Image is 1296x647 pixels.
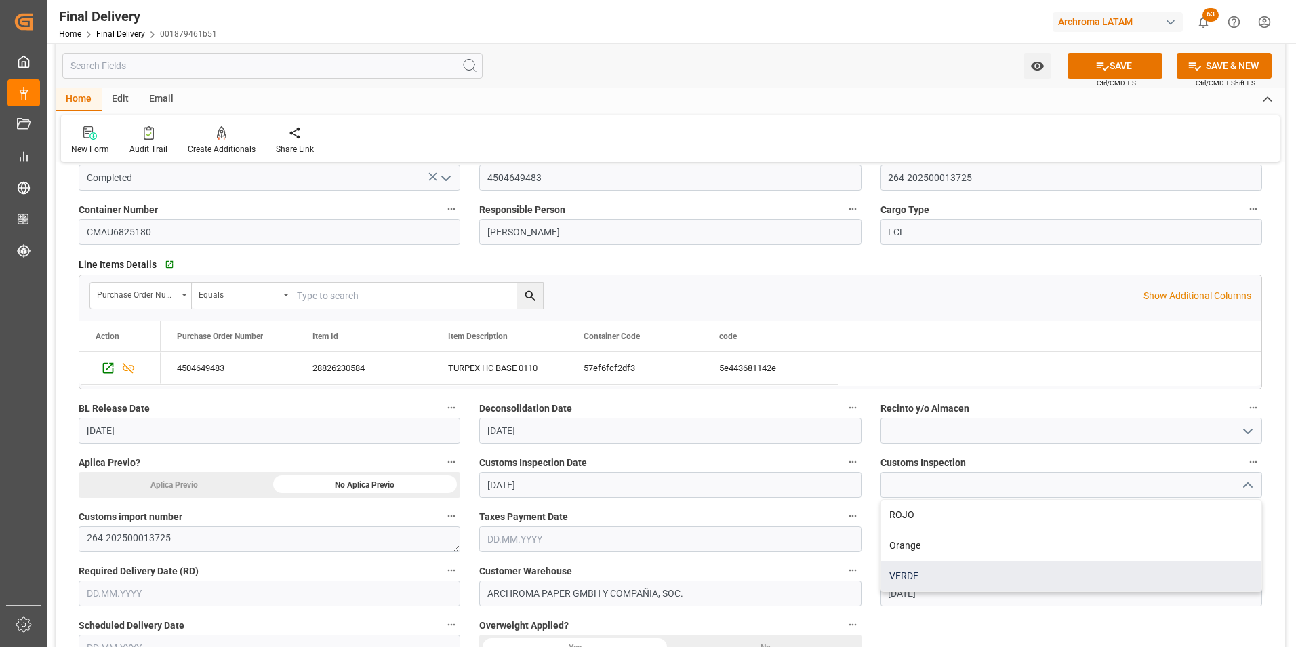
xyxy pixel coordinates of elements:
span: Overweight Applied? [479,619,569,633]
input: DD.MM.YYYY [79,418,460,444]
textarea: 264-202500013725 [79,526,460,552]
button: Help Center [1219,7,1249,37]
button: open menu [90,283,192,309]
span: Container Number [79,203,158,217]
div: Purchase Order Number [97,286,177,301]
button: show 63 new notifications [1188,7,1219,37]
input: DD.MM.YYYY [880,581,1262,606]
span: Taxes Payment Date [479,510,568,524]
button: open menu [1024,53,1051,79]
span: Ctrl/CMD + Shift + S [1196,78,1255,88]
button: search button [517,283,543,309]
span: Item Id [312,332,338,341]
button: Scheduled Delivery Date [443,616,460,633]
div: Aplica Previo [79,472,270,498]
div: Equals [199,286,279,301]
div: Share Link [276,143,314,155]
input: Search Fields [62,53,483,79]
button: open menu [192,283,293,309]
div: Home [56,88,102,111]
div: Create Additionals [188,143,256,155]
div: 28826230584 [296,352,432,384]
span: Aplica Previo? [79,456,140,470]
input: DD.MM.YYYY [479,472,861,498]
div: VERDE [881,561,1261,591]
div: 57ef6fcf2df3 [567,352,703,384]
div: Archroma LATAM [1053,12,1183,32]
span: Purchase Order Number [177,332,263,341]
a: Final Delivery [96,29,145,39]
span: Customs Inspection Date [479,456,587,470]
div: Press SPACE to select this row. [79,352,161,385]
input: DD.MM.YYYY [479,418,861,444]
button: Overweight Applied? [844,616,862,633]
div: 4504649483 [161,352,296,384]
input: Type to search [293,283,543,309]
div: 5e443681142e [703,352,838,384]
button: Cargo Type [1244,200,1262,218]
span: Responsible Person [479,203,565,217]
button: Customs Inspection [1244,453,1262,471]
span: Customs Inspection [880,456,966,470]
button: close menu [1236,475,1257,496]
span: Scheduled Delivery Date [79,619,184,633]
span: BL Release Date [79,401,150,416]
span: Container Code [584,332,640,341]
div: Press SPACE to select this row. [161,352,838,385]
div: Final Delivery [59,6,217,26]
div: No Aplica Previo [270,472,461,498]
a: Home [59,29,81,39]
span: Ctrl/CMD + S [1097,78,1136,88]
button: BL Release Date [443,399,460,416]
span: Cargo Type [880,203,929,217]
div: Action [96,332,119,341]
button: open menu [435,168,455,189]
span: Recinto y/o Almacen [880,401,969,416]
button: Recinto y/o Almacen [1244,399,1262,416]
span: Item Description [448,332,508,341]
button: Deconsolidation Date [844,399,862,416]
button: Container Number [443,200,460,218]
button: SAVE & NEW [1177,53,1272,79]
div: ROJO [881,500,1261,530]
button: Customs Inspection Date [844,453,862,471]
button: Taxes Payment Date [844,507,862,525]
button: Customer Warehouse [844,562,862,579]
span: Customer Warehouse [479,564,572,579]
div: Edit [102,88,139,111]
div: Email [139,88,184,111]
span: Required Delivery Date (RD) [79,564,199,579]
button: Responsible Person [844,200,862,218]
input: DD.MM.YYYY [79,581,460,606]
button: open menu [1236,420,1257,442]
span: Deconsolidation Date [479,401,572,416]
span: Customs import number [79,510,182,524]
button: Required Delivery Date (RD) [443,562,460,579]
input: DD.MM.YYYY [479,526,861,552]
span: 63 [1202,8,1219,22]
div: Audit Trail [129,143,167,155]
span: Line Items Details [79,258,157,272]
button: Customs import number [443,507,460,525]
button: Archroma LATAM [1053,9,1188,35]
div: TURPEX HC BASE 0110 [432,352,567,384]
button: Aplica Previo? [443,453,460,471]
button: SAVE [1068,53,1162,79]
span: code [719,332,737,341]
div: New Form [71,143,109,155]
div: Orange [881,530,1261,561]
p: Show Additional Columns [1143,289,1251,303]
